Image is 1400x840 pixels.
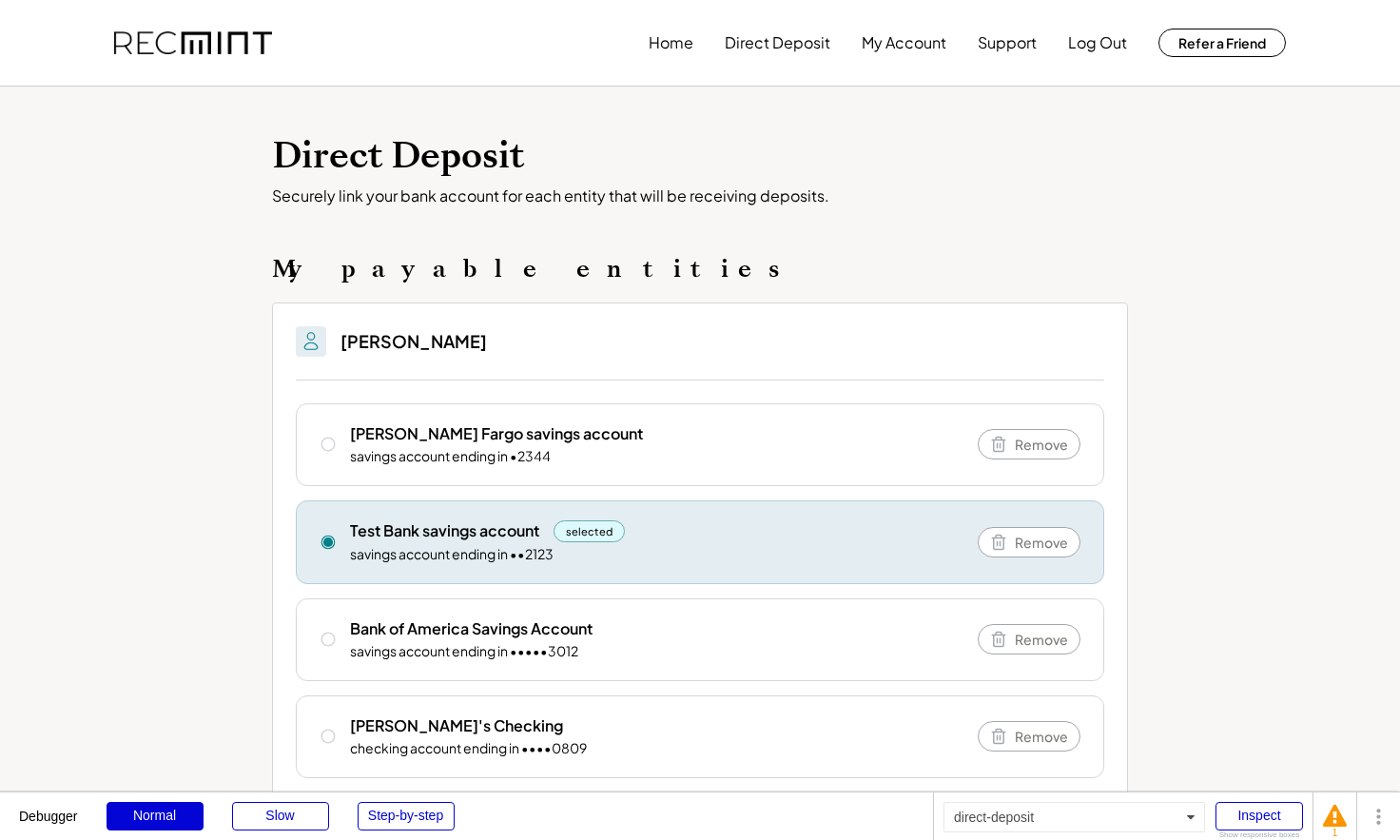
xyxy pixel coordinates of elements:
[1158,29,1286,57] button: Refer a Friend
[272,186,1128,206] div: Securely link your bank account for each entity that will be receiving deposits.
[350,423,643,444] div: [PERSON_NAME] Fargo savings account
[114,31,272,55] img: recmint-logotype%403x.png
[107,802,204,830] div: Normal
[350,642,578,661] div: savings account ending in •••••3012
[272,134,1128,179] h1: Direct Deposit
[350,447,551,466] div: savings account ending in •2344
[1068,24,1127,62] button: Log Out
[554,520,625,542] div: selected
[1015,438,1068,451] span: Remove
[725,24,830,62] button: Direct Deposit
[350,545,554,564] div: savings account ending in ••2123
[978,624,1080,654] button: Remove
[978,24,1037,62] button: Support
[232,802,329,830] div: Slow
[978,721,1080,752] button: Remove
[1323,829,1347,838] div: 1
[1215,802,1303,830] div: Inspect
[358,802,455,830] div: Step-by-step
[350,715,563,736] div: [PERSON_NAME]'s Checking
[943,802,1205,832] div: direct-deposit
[272,254,795,283] h2: My payable entities
[300,330,322,353] img: People.svg
[350,739,587,758] div: checking account ending in ••••0809
[978,429,1080,459] button: Remove
[1015,536,1068,549] span: Remove
[1215,831,1303,839] div: Show responsive boxes
[350,520,539,541] div: Test Bank savings account
[19,792,78,823] div: Debugger
[350,618,593,639] div: Bank of America Savings Account
[1015,730,1068,743] span: Remove
[649,24,693,62] button: Home
[978,527,1080,557] button: Remove
[1015,633,1068,646] span: Remove
[862,24,946,62] button: My Account
[340,330,487,352] h3: [PERSON_NAME]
